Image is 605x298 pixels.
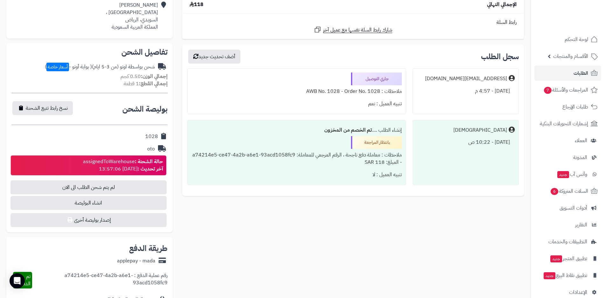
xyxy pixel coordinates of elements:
[534,32,601,47] a: لوحة التحكم
[189,1,203,8] span: 118
[10,273,25,288] div: Open Intercom Messenger
[569,288,587,297] span: الإعدادات
[188,50,240,64] button: أضف تحديث جديد
[120,73,168,80] small: 0.50 كجم
[138,165,163,173] strong: آخر تحديث :
[453,127,507,134] div: [DEMOGRAPHIC_DATA]
[425,75,507,82] div: [EMAIL_ADDRESS][DOMAIN_NAME]
[314,26,392,34] a: شارك رابط السلة نفسها مع عميل آخر
[575,220,587,229] span: التقارير
[553,52,588,61] span: الأقسام والمنتجات
[324,126,372,134] b: تم الخصم من المخزون
[534,66,601,81] a: الطلبات
[45,63,155,71] div: شحن بواسطة اوتو (من 3-5 ايام)
[417,85,515,97] div: [DATE] - 4:57 م
[573,153,587,162] span: المدونة
[83,158,163,173] div: assignedToWarehouse [DATE] 13:57:06
[124,80,168,87] small: 1 قطعة
[122,105,168,113] h2: بوليصة الشحن
[534,167,601,182] a: وآتس آبجديد
[106,2,158,31] div: [PERSON_NAME] [GEOGRAPHIC_DATA] ، السويدي، الرياض المملكة العربية السعودية
[10,213,167,227] button: إصدار بوليصة أخرى
[32,272,168,288] div: رقم عملية الدفع : a74214e5-ce47-4a2b-a6e1-93acd1058fc9
[534,133,601,148] a: العملاء
[323,26,392,34] span: شارك رابط السلة نفسها مع عميل آخر
[487,1,517,8] span: الإجمالي النهائي
[544,272,555,279] span: جديد
[191,85,402,98] div: ملاحظات : AWB No. 1028 - Order No. 1028
[544,87,552,94] span: 7
[45,63,92,71] span: ( بوابة أوتو - )
[12,101,73,115] button: نسخ رابط تتبع الشحنة
[575,136,587,145] span: العملاء
[147,145,155,153] div: oto
[534,251,601,266] a: تطبيق المتجرجديد
[141,73,168,80] strong: إجمالي الوزن:
[117,257,155,265] div: applepay - mada
[550,187,588,196] span: السلات المتروكة
[351,136,402,149] div: بانتظار المراجعة
[560,204,587,212] span: أدوات التسويق
[534,234,601,249] a: التطبيقات والخدمات
[534,99,601,114] a: طلبات الإرجاع
[557,170,587,179] span: وآتس آب
[191,149,402,169] div: ملاحظات : معاملة دفع ناجحة ، الرقم المرجعي للمعاملة: a74214e5-ce47-4a2b-a6e1-93acd1058fc9 - المبل...
[26,104,68,112] span: نسخ رابط تتبع الشحنة
[191,124,402,136] div: إنشاء الطلب ....
[534,184,601,199] a: السلات المتروكة6
[534,116,601,131] a: إشعارات التحويلات البنكية
[145,133,158,140] div: 1028
[548,237,587,246] span: التطبيقات والخدمات
[534,217,601,232] a: التقارير
[550,254,587,263] span: تطبيق المتجر
[351,73,402,85] div: جاري التوصيل
[135,158,163,165] strong: حالة الشحنة :
[551,188,558,195] span: 6
[185,19,521,26] div: رابط السلة
[417,136,515,149] div: [DATE] - 10:22 ص
[20,273,31,288] span: تم الدفع
[565,35,588,44] span: لوحة التحكم
[10,196,167,210] span: انشاء البوليصة
[550,255,562,262] span: جديد
[481,53,519,60] h3: سجل الطلب
[191,98,402,110] div: تنبيه العميل : نعم
[534,268,601,283] a: تطبيق نقاط البيعجديد
[534,200,601,216] a: أدوات التسويق
[562,102,588,111] span: طلبات الإرجاع
[534,82,601,98] a: المراجعات والأسئلة7
[540,119,588,128] span: إشعارات التحويلات البنكية
[543,271,587,280] span: تطبيق نقاط البيع
[46,63,69,71] span: أسعار خاصة
[11,48,168,56] h2: تفاصيل الشحن
[534,150,601,165] a: المدونة
[574,69,588,78] span: الطلبات
[139,80,168,87] strong: إجمالي القطع:
[191,169,402,181] div: تنبيه العميل : لا
[129,245,168,252] h2: طريقة الدفع
[543,86,588,94] span: المراجعات والأسئلة
[10,180,167,194] span: لم يتم شحن الطلب الى الان
[557,171,569,178] span: جديد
